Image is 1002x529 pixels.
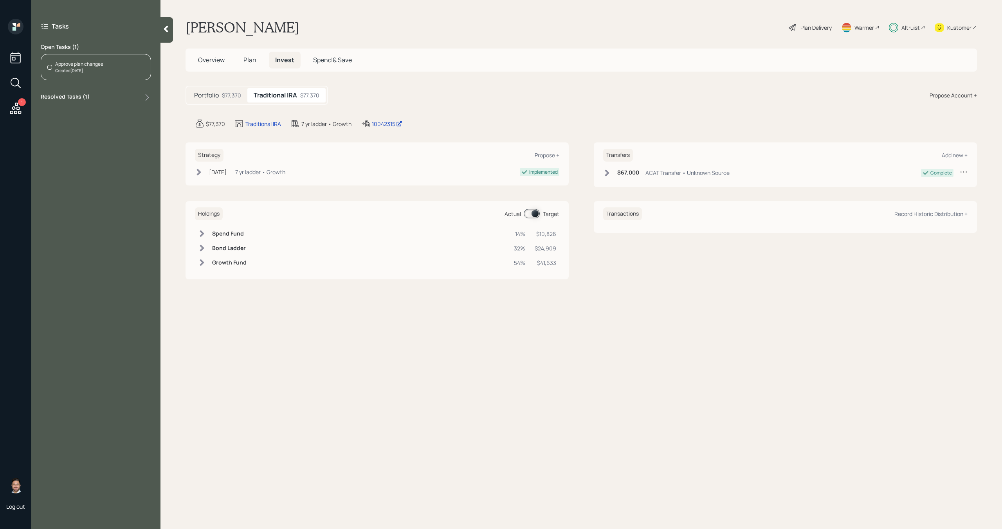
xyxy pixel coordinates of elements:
[603,207,642,220] h6: Transactions
[275,56,294,64] span: Invest
[514,244,525,252] div: 32%
[313,56,352,64] span: Spend & Save
[947,23,971,32] div: Kustomer
[41,93,90,102] label: Resolved Tasks ( 1 )
[800,23,832,32] div: Plan Delivery
[55,68,103,74] div: Created [DATE]
[514,259,525,267] div: 54%
[8,478,23,493] img: michael-russo-headshot.png
[514,230,525,238] div: 14%
[535,230,556,238] div: $10,826
[535,151,559,159] div: Propose +
[186,19,299,36] h1: [PERSON_NAME]
[55,61,103,68] div: Approve plan changes
[535,244,556,252] div: $24,909
[372,120,402,128] div: 10042315
[245,120,281,128] div: Traditional IRA
[235,168,285,176] div: 7 yr ladder • Growth
[212,259,247,266] h6: Growth Fund
[6,503,25,510] div: Log out
[52,22,69,31] label: Tasks
[222,91,241,99] div: $77,370
[505,210,521,218] div: Actual
[212,230,247,237] h6: Spend Fund
[603,149,633,162] h6: Transfers
[535,259,556,267] div: $41,633
[529,169,558,176] div: Implemented
[18,98,26,106] div: 1
[930,91,977,99] div: Propose Account +
[894,210,968,218] div: Record Historic Distribution +
[195,207,223,220] h6: Holdings
[942,151,968,159] div: Add new +
[617,169,639,176] h6: $67,000
[854,23,874,32] div: Warmer
[198,56,225,64] span: Overview
[901,23,920,32] div: Altruist
[41,43,151,51] label: Open Tasks ( 1 )
[645,169,730,177] div: ACAT Transfer • Unknown Source
[194,92,219,99] h5: Portfolio
[301,120,351,128] div: 7 yr ladder • Growth
[930,169,952,176] div: Complete
[243,56,256,64] span: Plan
[543,210,559,218] div: Target
[254,92,297,99] h5: Traditional IRA
[195,149,223,162] h6: Strategy
[209,168,227,176] div: [DATE]
[300,91,319,99] div: $77,370
[212,245,247,252] h6: Bond Ladder
[206,120,225,128] div: $77,370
